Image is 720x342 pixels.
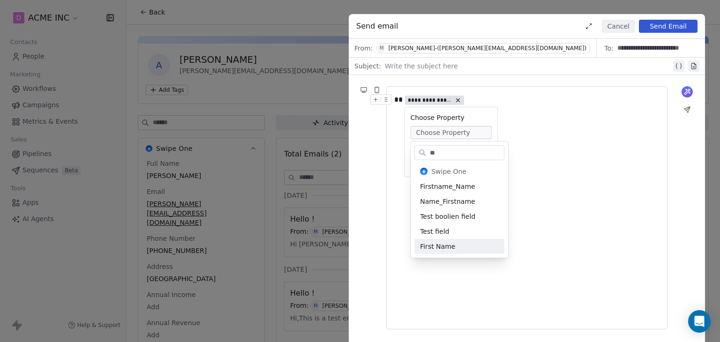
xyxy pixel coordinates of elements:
[414,239,504,254] div: First Name
[354,61,381,74] span: Subject:
[388,45,586,52] div: [PERSON_NAME]-([PERSON_NAME][EMAIL_ADDRESS][DOMAIN_NAME])
[414,209,504,224] div: Test boolien field
[414,179,504,194] div: Firstname_Name
[354,44,373,53] span: From:
[602,20,635,33] button: Cancel
[639,20,697,33] button: Send Email
[414,194,504,209] div: Name_Firstname
[431,167,499,176] div: Swipe One
[604,44,613,53] span: To:
[414,164,504,254] div: Suggestions
[420,168,427,175] img: cropped-swipepages4x-32x32.png
[414,224,504,239] div: Test field
[356,21,398,32] span: Send email
[380,45,384,52] div: M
